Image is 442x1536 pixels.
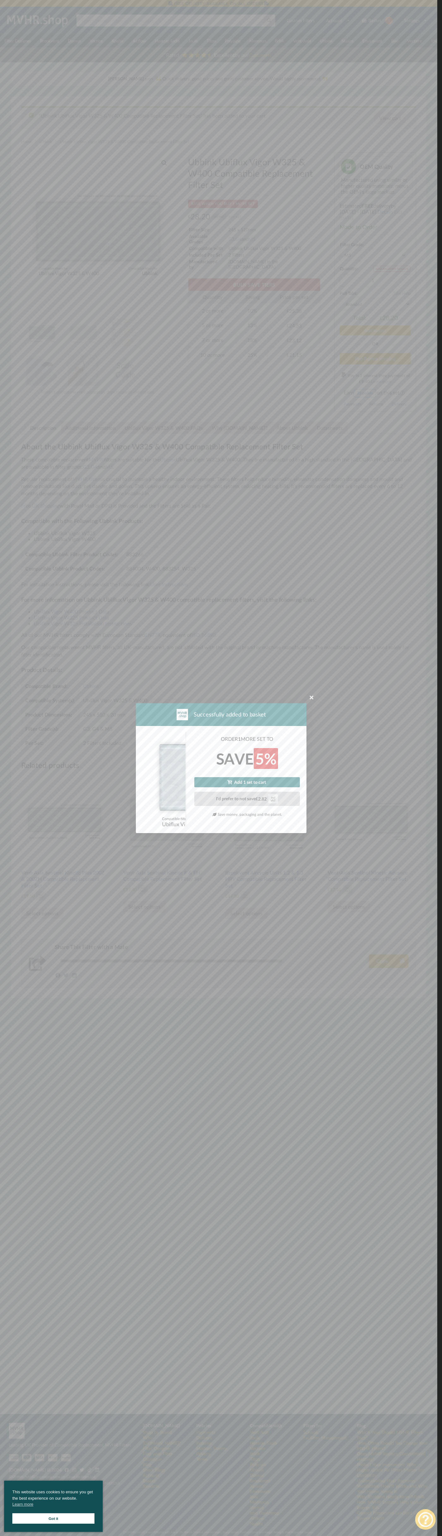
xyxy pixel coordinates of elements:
[194,811,300,817] p: Save money, packaging and the planet.
[194,749,300,768] h2: SAVE
[194,710,266,718] span: Successfully added to basket
[238,735,241,741] b: 1
[194,777,300,787] a: Add 1 set to cart
[4,1481,103,1532] div: cookieconsent
[12,1489,94,1509] span: This website uses cookies to ensure you get the best experience on our website.
[254,748,278,769] span: 5%
[12,1513,94,1524] a: Got it cookie
[177,709,188,720] img: mvhr-inverted.png
[270,799,275,802] div: VAT
[256,797,258,801] span: £
[194,791,300,806] button: I'd prefer to not save£2.82inclVAT
[256,794,278,803] div: 2.82
[194,735,300,742] h3: ORDER MORE SET TO
[12,1501,33,1508] a: cookies - Learn more
[271,796,275,799] div: incl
